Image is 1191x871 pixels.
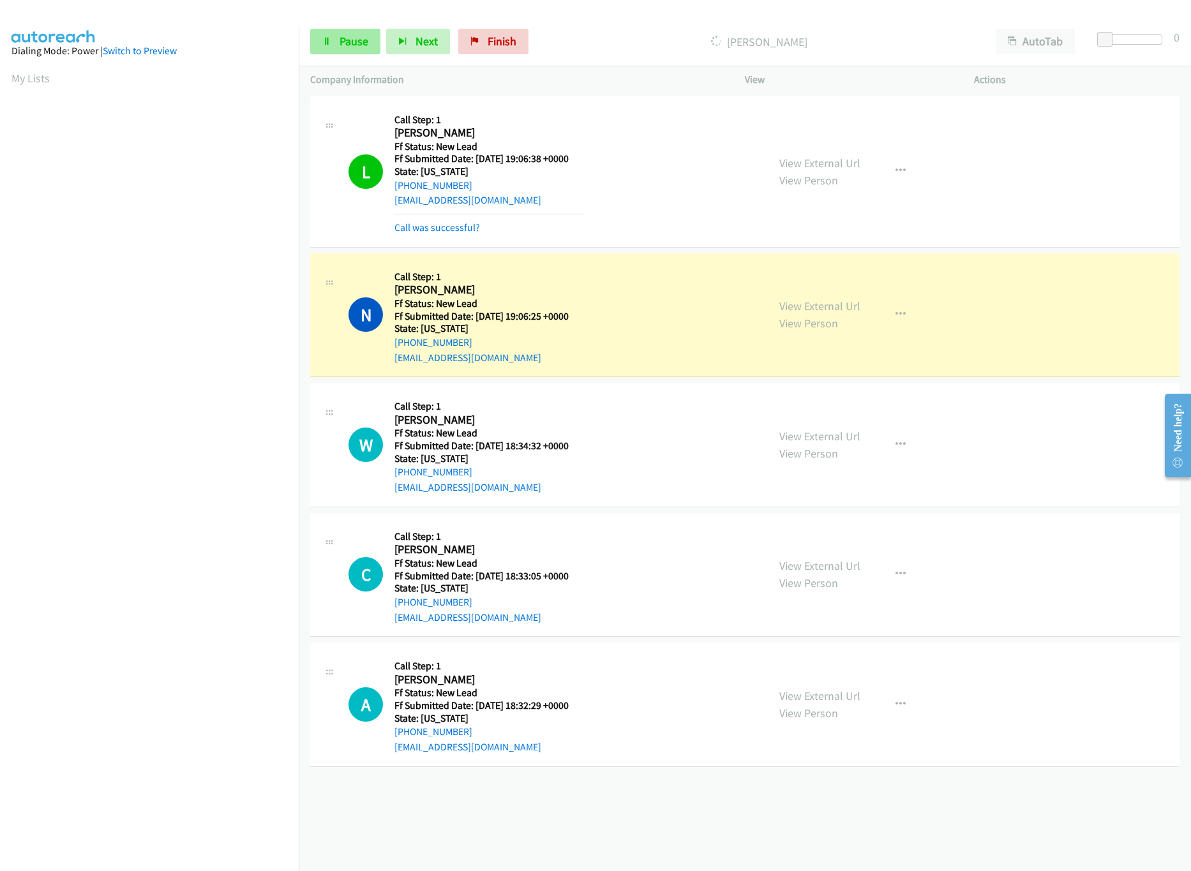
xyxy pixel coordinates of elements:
h5: Ff Status: New Lead [394,427,585,440]
h5: Ff Status: New Lead [394,140,585,153]
a: View External Url [779,299,860,313]
a: [PHONE_NUMBER] [394,179,472,191]
a: View Person [779,173,838,188]
h5: Call Step: 1 [394,271,585,283]
h5: Ff Status: New Lead [394,297,585,310]
h5: Ff Submitted Date: [DATE] 19:06:38 +0000 [394,153,585,165]
h2: [PERSON_NAME] [394,126,585,140]
h1: C [348,557,383,592]
a: [EMAIL_ADDRESS][DOMAIN_NAME] [394,741,541,753]
a: [PHONE_NUMBER] [394,466,472,478]
a: [EMAIL_ADDRESS][DOMAIN_NAME] [394,352,541,364]
div: The call is yet to be attempted [348,428,383,462]
a: Switch to Preview [103,45,177,57]
span: Pause [340,34,368,48]
button: AutoTab [996,29,1075,54]
h2: [PERSON_NAME] [394,673,585,687]
p: View [745,72,951,87]
a: View Person [779,316,838,331]
div: The call is yet to be attempted [348,557,383,592]
a: [PHONE_NUMBER] [394,596,472,608]
a: My Lists [11,71,50,86]
a: View Person [779,706,838,720]
a: [EMAIL_ADDRESS][DOMAIN_NAME] [394,194,541,206]
span: Finish [488,34,516,48]
a: Finish [458,29,528,54]
p: Actions [974,72,1180,87]
span: Next [416,34,438,48]
a: View External Url [779,156,860,170]
h2: [PERSON_NAME] [394,283,585,297]
h5: State: [US_STATE] [394,452,585,465]
h1: L [348,154,383,189]
p: [PERSON_NAME] [546,33,973,50]
a: Pause [310,29,380,54]
p: Company Information [310,72,722,87]
div: Delay between calls (in seconds) [1104,34,1162,45]
a: View External Url [779,429,860,443]
h5: Ff Status: New Lead [394,687,585,699]
h5: State: [US_STATE] [394,322,585,335]
h5: Call Step: 1 [394,114,585,126]
a: [EMAIL_ADDRESS][DOMAIN_NAME] [394,481,541,493]
h5: State: [US_STATE] [394,712,585,725]
div: The call is yet to be attempted [348,687,383,722]
h5: Call Step: 1 [394,400,585,413]
a: Call was successful? [394,221,480,234]
h5: Ff Submitted Date: [DATE] 18:32:29 +0000 [394,699,585,712]
a: View Person [779,576,838,590]
a: [EMAIL_ADDRESS][DOMAIN_NAME] [394,611,541,623]
h1: N [348,297,383,332]
button: Next [386,29,450,54]
a: View External Url [779,689,860,703]
div: 0 [1174,29,1180,46]
h5: State: [US_STATE] [394,582,585,595]
h5: State: [US_STATE] [394,165,585,178]
div: Dialing Mode: Power | [11,43,287,59]
h5: Ff Submitted Date: [DATE] 18:33:05 +0000 [394,570,585,583]
h5: Call Step: 1 [394,530,585,543]
h5: Ff Submitted Date: [DATE] 19:06:25 +0000 [394,310,585,323]
h5: Ff Submitted Date: [DATE] 18:34:32 +0000 [394,440,585,452]
h2: [PERSON_NAME] [394,413,585,428]
a: View Person [779,446,838,461]
h1: A [348,687,383,722]
h5: Ff Status: New Lead [394,557,585,570]
a: View External Url [779,558,860,573]
h5: Call Step: 1 [394,660,585,673]
iframe: Resource Center [1155,385,1191,486]
a: [PHONE_NUMBER] [394,336,472,348]
h1: W [348,428,383,462]
iframe: Dialpad [11,98,299,704]
h2: [PERSON_NAME] [394,542,585,557]
a: [PHONE_NUMBER] [394,726,472,738]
